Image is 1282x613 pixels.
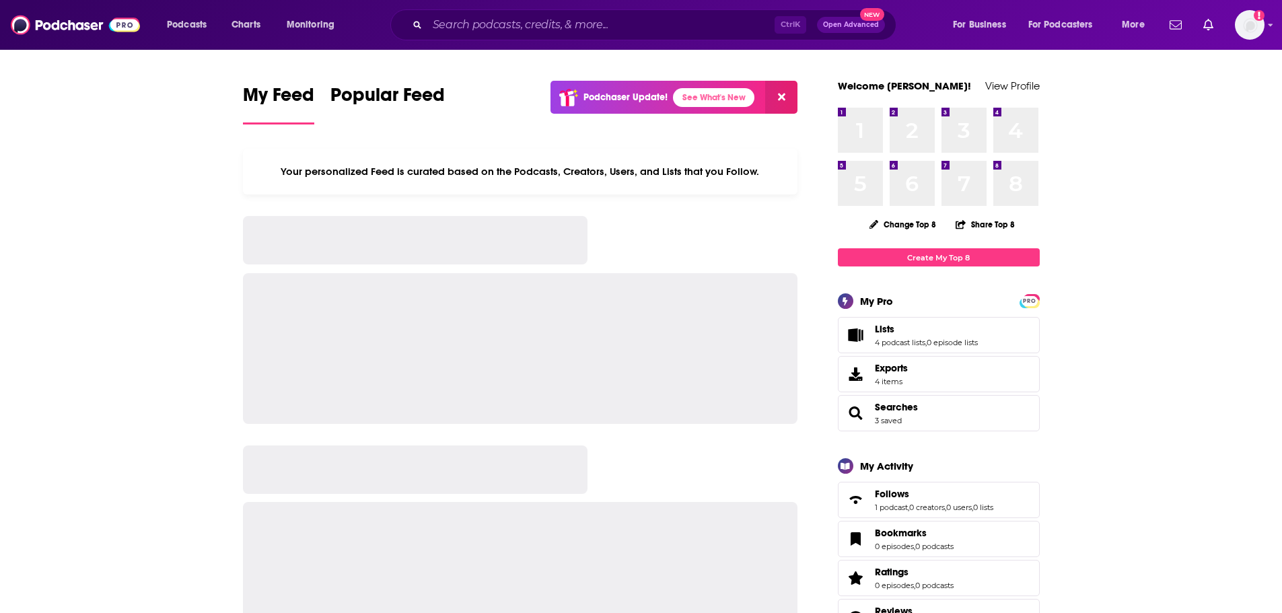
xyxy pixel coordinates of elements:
button: open menu [277,14,352,36]
div: My Activity [860,460,913,472]
a: Searches [843,404,869,423]
span: More [1122,15,1145,34]
span: Lists [875,323,894,335]
span: Bookmarks [875,527,927,539]
div: Search podcasts, credits, & more... [403,9,909,40]
span: Open Advanced [823,22,879,28]
button: Open AdvancedNew [817,17,885,33]
span: Ctrl K [775,16,806,34]
img: User Profile [1235,10,1265,40]
div: Your personalized Feed is curated based on the Podcasts, Creators, Users, and Lists that you Follow. [243,149,798,194]
span: , [972,503,973,512]
a: Bookmarks [843,530,869,548]
p: Podchaser Update! [583,92,668,103]
a: 4 podcast lists [875,338,925,347]
span: Searches [838,395,1040,431]
a: 0 podcasts [915,581,954,590]
a: 0 lists [973,503,993,512]
a: Ratings [875,566,954,578]
a: 0 podcasts [915,542,954,551]
span: New [860,8,884,21]
a: 3 saved [875,416,902,425]
button: open menu [1020,14,1112,36]
span: Follows [875,488,909,500]
span: 4 items [875,377,908,386]
a: View Profile [985,79,1040,92]
span: Follows [838,482,1040,518]
span: Lists [838,317,1040,353]
span: Charts [232,15,260,34]
svg: Add a profile image [1254,10,1265,21]
button: open menu [1112,14,1162,36]
span: Bookmarks [838,521,1040,557]
a: Bookmarks [875,527,954,539]
a: Lists [843,326,869,345]
a: Searches [875,401,918,413]
a: Exports [838,356,1040,392]
span: , [914,581,915,590]
input: Search podcasts, credits, & more... [427,14,775,36]
button: open menu [943,14,1023,36]
a: Show notifications dropdown [1198,13,1219,36]
a: Show notifications dropdown [1164,13,1187,36]
img: Podchaser - Follow, Share and Rate Podcasts [11,12,140,38]
span: Exports [843,365,869,384]
a: 0 creators [909,503,945,512]
span: Monitoring [287,15,334,34]
a: 0 episodes [875,542,914,551]
span: , [945,503,946,512]
span: Popular Feed [330,83,445,114]
span: My Feed [243,83,314,114]
a: Lists [875,323,978,335]
span: Exports [875,362,908,374]
span: , [914,542,915,551]
span: Ratings [875,566,909,578]
a: Follows [875,488,993,500]
span: Ratings [838,560,1040,596]
a: 0 episode lists [927,338,978,347]
a: Popular Feed [330,83,445,124]
a: Welcome [PERSON_NAME]! [838,79,971,92]
span: For Business [953,15,1006,34]
a: Ratings [843,569,869,587]
a: See What's New [673,88,754,107]
a: 1 podcast [875,503,908,512]
a: Charts [223,14,269,36]
a: Create My Top 8 [838,248,1040,266]
button: Change Top 8 [861,216,945,233]
a: Follows [843,491,869,509]
a: 0 episodes [875,581,914,590]
a: 0 users [946,503,972,512]
button: Show profile menu [1235,10,1265,40]
button: Share Top 8 [955,211,1016,238]
span: , [908,503,909,512]
span: Podcasts [167,15,207,34]
div: My Pro [860,295,893,308]
span: For Podcasters [1028,15,1093,34]
a: My Feed [243,83,314,124]
a: PRO [1022,295,1038,305]
button: open menu [157,14,224,36]
span: , [925,338,927,347]
span: Logged in as ABolliger [1235,10,1265,40]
